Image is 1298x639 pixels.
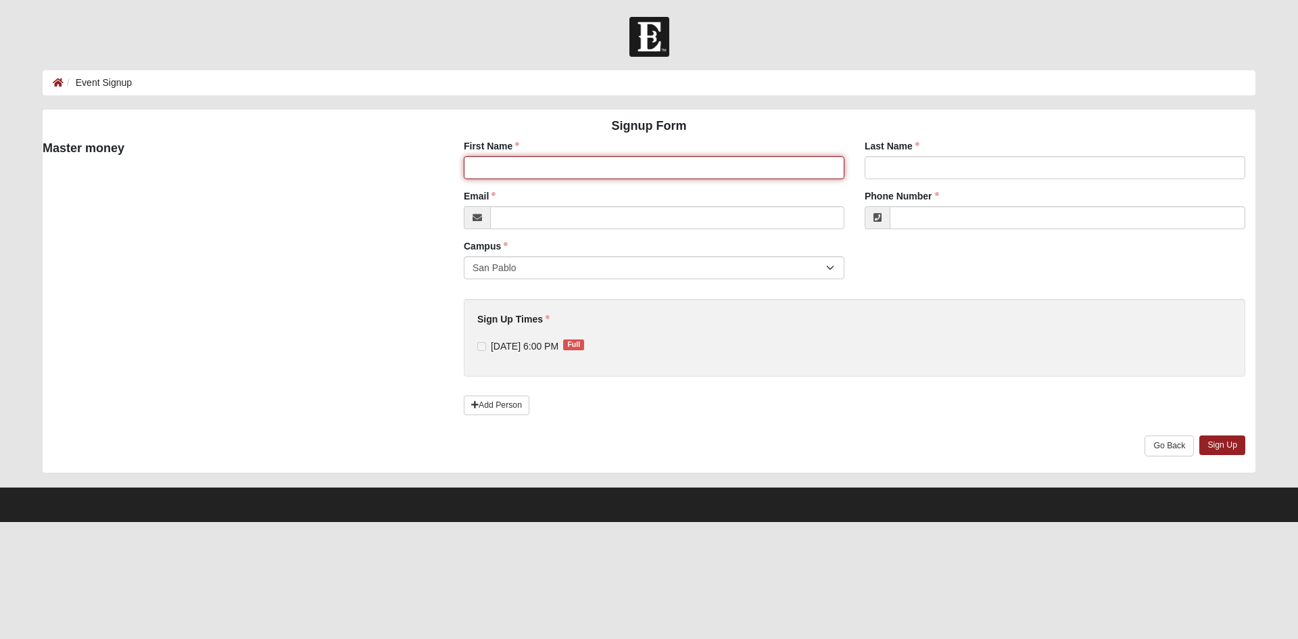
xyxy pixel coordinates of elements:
[464,396,529,415] a: Add Person
[491,341,558,352] span: [DATE] 6:00 PM
[865,139,919,153] label: Last Name
[43,119,1255,134] h4: Signup Form
[464,139,519,153] label: First Name
[1145,435,1194,456] a: Go Back
[464,239,508,253] label: Campus
[1199,435,1245,455] a: Sign Up
[64,76,132,90] li: Event Signup
[563,339,584,350] span: Full
[865,189,939,203] label: Phone Number
[43,141,124,155] strong: Master money
[477,342,486,351] input: [DATE] 6:00 PMFull
[464,189,496,203] label: Email
[629,17,669,57] img: Church of Eleven22 Logo
[477,312,550,326] label: Sign Up Times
